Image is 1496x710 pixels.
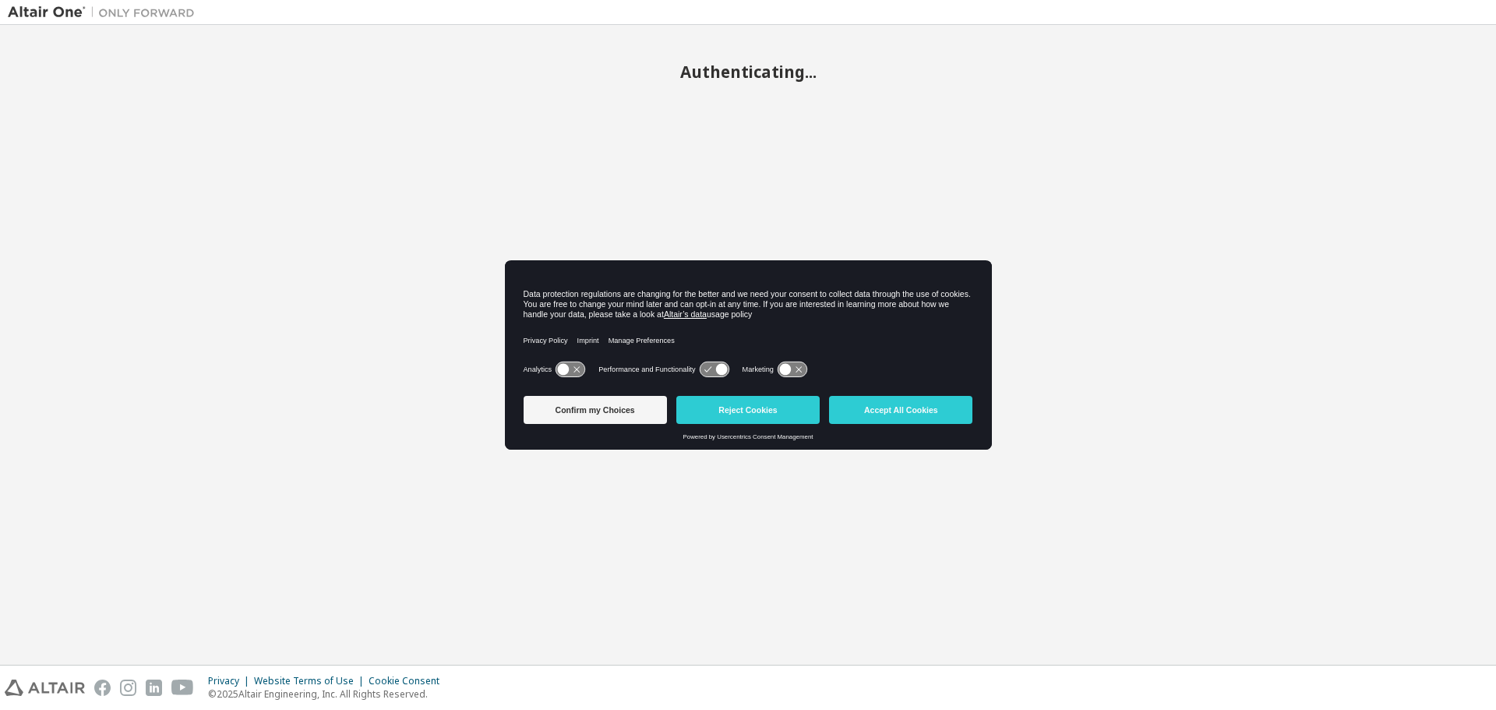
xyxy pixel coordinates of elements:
[208,675,254,687] div: Privacy
[171,680,194,696] img: youtube.svg
[146,680,162,696] img: linkedin.svg
[94,680,111,696] img: facebook.svg
[120,680,136,696] img: instagram.svg
[8,62,1488,82] h2: Authenticating...
[254,675,369,687] div: Website Terms of Use
[5,680,85,696] img: altair_logo.svg
[8,5,203,20] img: Altair One
[208,687,449,701] p: © 2025 Altair Engineering, Inc. All Rights Reserved.
[369,675,449,687] div: Cookie Consent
